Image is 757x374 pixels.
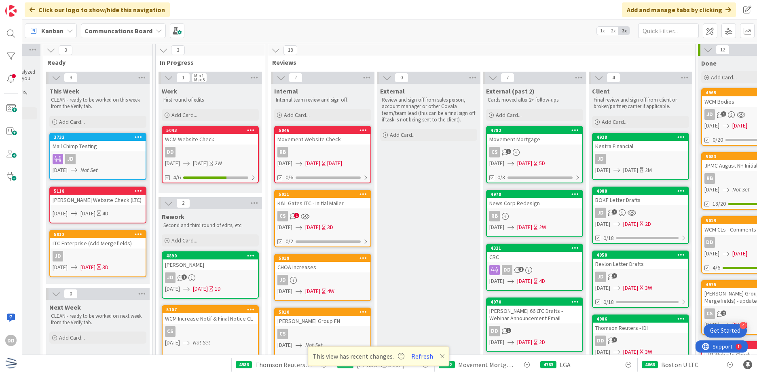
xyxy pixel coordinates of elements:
[277,147,288,157] div: RB
[285,237,293,246] span: 0/2
[215,159,222,168] div: 2W
[623,348,638,356] span: [DATE]
[595,336,606,346] div: DD
[305,223,320,232] span: [DATE]
[408,351,436,361] button: Refresh
[518,267,524,272] span: 1
[176,198,190,208] span: 2
[176,73,190,83] span: 1
[274,87,298,95] span: Internal
[275,308,370,326] div: 5010[PERSON_NAME] Group FN
[612,337,617,342] span: 1
[284,111,310,119] span: Add Card...
[713,136,723,144] span: 0/20
[539,277,545,285] div: 4D
[594,97,687,110] p: Final review and sign off from client or broker/partner/carrier if applicable.
[704,321,719,329] span: [DATE]
[539,159,545,168] div: 5D
[732,121,747,130] span: [DATE]
[80,209,95,218] span: [DATE]
[50,134,146,151] div: 3732Mail Chimp Testing
[274,254,371,301] a: 5018CHOA IncreasesJD[DATE][DATE]4W
[163,306,258,324] div: 5107WCM Increase Notif & Final Notice CL
[274,126,371,183] a: 5046Movement Website CheckRB[DATE][DATE][DATE]0/6
[593,187,688,195] div: 4988
[595,348,610,356] span: [DATE]
[49,187,146,223] a: 5118[PERSON_NAME] Website Check (LTC)[DATE][DATE]4D
[713,200,726,208] span: 18/20
[593,336,688,346] div: DD
[701,59,717,67] span: Done
[283,45,297,55] span: 18
[65,154,76,164] div: JD
[165,159,180,168] span: [DATE]
[163,252,258,270] div: 4890[PERSON_NAME]
[593,208,688,218] div: JD
[255,360,313,370] span: Thomson Reuters - IDI
[80,263,95,272] span: [DATE]
[277,159,292,168] span: [DATE]
[305,341,323,348] i: Not Set
[612,273,617,278] span: 1
[622,2,736,17] div: Add and manage tabs by clicking
[487,265,582,275] div: DD
[50,231,146,249] div: 5012LTC Enterprise (Add Mergefields)
[645,348,652,356] div: 3W
[51,97,145,110] p: CLEAN - ready to be worked on this week from the Verify tab.
[166,307,258,312] div: 5107
[277,329,288,339] div: CS
[50,154,146,164] div: JD
[215,285,221,293] div: 1D
[486,87,535,95] span: External (past 2)
[5,357,17,369] img: avatar
[593,315,688,333] div: 4986Thomson Reuters - IDI
[607,73,620,83] span: 4
[595,208,606,218] div: JD
[59,118,85,125] span: Add Card...
[603,298,614,306] span: 0/18
[80,166,98,174] i: Not Set
[163,134,258,144] div: WCM Website Check
[602,118,628,125] span: Add Card...
[704,249,719,258] span: [DATE]
[277,223,292,232] span: [DATE]
[380,87,405,95] span: External
[716,45,730,55] span: 12
[603,234,614,242] span: 0/18
[162,87,177,95] span: Work
[732,249,747,258] span: [DATE]
[173,173,181,182] span: 4/6
[162,126,259,183] a: 5043WCM Website CheckDD[DATE][DATE]2W4/6
[165,326,176,337] div: CS
[595,154,606,164] div: JD
[305,287,320,295] span: [DATE]
[171,45,185,55] span: 3
[165,147,176,157] div: DD
[163,259,258,270] div: [PERSON_NAME]
[50,187,146,195] div: 5118
[275,127,370,144] div: 5046Movement Website Check
[488,97,581,103] p: Cards moved after 2+ follow-ups
[274,190,371,247] a: 5011K&L Gates LTC - Initial MailerCS[DATE][DATE]3D0/2
[704,173,715,184] div: RB
[165,285,180,293] span: [DATE]
[732,186,750,193] i: Not Set
[53,166,68,174] span: [DATE]
[593,272,688,282] div: JD
[102,263,108,272] div: 3D
[162,212,184,221] span: Rework
[487,298,582,306] div: 4970
[487,191,582,198] div: 4978
[382,97,476,123] p: Review and sign off from sales person, account manager or other Covala team/team lead (this can b...
[704,237,715,248] div: DD
[163,222,257,229] p: Second and third round of edits, etc.
[163,306,258,313] div: 5107
[489,211,500,221] div: RB
[275,127,370,134] div: 5046
[327,287,334,295] div: 4W
[163,313,258,324] div: WCM Increase Notif & Final Notice CL
[619,27,630,35] span: 3x
[486,297,583,352] a: 4970[PERSON_NAME] 66 LTC Drafts - Webinar Announcement EmailDD[DATE][DATE]2D
[487,244,582,262] div: 4321CRC
[595,166,610,174] span: [DATE]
